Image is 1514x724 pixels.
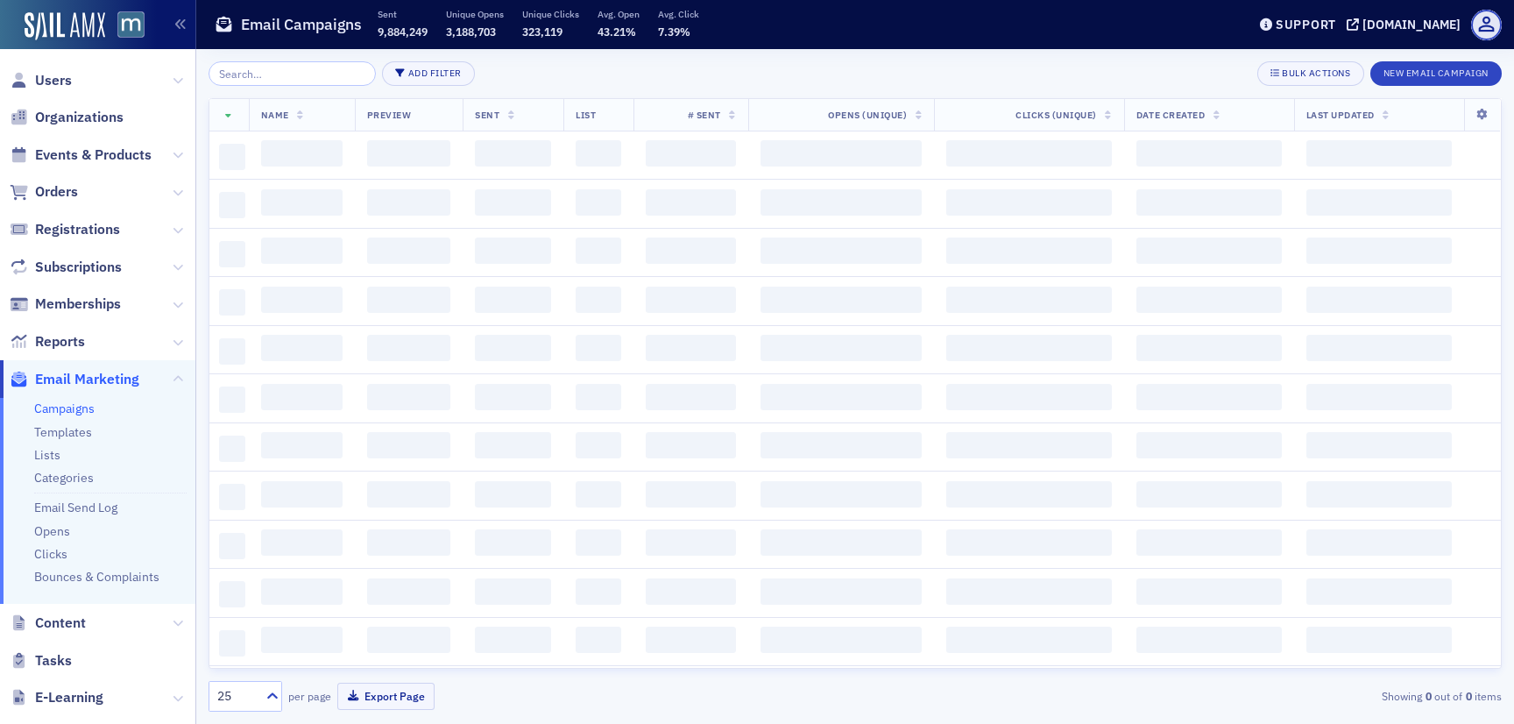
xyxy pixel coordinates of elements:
[1276,17,1336,32] div: Support
[646,287,736,313] span: ‌
[598,8,640,20] p: Avg. Open
[946,384,1111,410] span: ‌
[475,109,499,121] span: Sent
[367,189,450,216] span: ‌
[35,146,152,165] span: Events & Products
[761,335,923,361] span: ‌
[261,432,343,458] span: ‌
[378,25,428,39] span: 9,884,249
[646,140,736,167] span: ‌
[475,140,551,167] span: ‌
[367,384,450,410] span: ‌
[475,287,551,313] span: ‌
[34,523,70,539] a: Opens
[219,533,246,559] span: ‌
[1015,109,1097,121] span: Clicks (Unique)
[576,529,621,556] span: ‌
[378,8,428,20] p: Sent
[367,109,412,121] span: Preview
[261,140,343,167] span: ‌
[475,189,551,216] span: ‌
[646,189,736,216] span: ‌
[34,500,117,515] a: Email Send Log
[288,688,331,704] label: per page
[35,332,85,351] span: Reports
[117,11,145,39] img: SailAMX
[475,529,551,556] span: ‌
[382,61,475,86] button: Add Filter
[1136,481,1282,508] span: ‌
[946,481,1111,508] span: ‌
[34,401,95,416] a: Campaigns
[241,14,362,35] h1: Email Campaigns
[35,220,120,239] span: Registrations
[34,470,94,486] a: Categories
[646,627,736,653] span: ‌
[35,108,124,127] span: Organizations
[1257,61,1363,86] button: Bulk Actions
[1136,335,1282,361] span: ‌
[446,25,496,39] span: 3,188,703
[219,289,246,316] span: ‌
[576,627,621,653] span: ‌
[35,295,121,314] span: Memberships
[576,578,621,605] span: ‌
[1347,18,1467,31] button: [DOMAIN_NAME]
[576,384,621,410] span: ‌
[646,578,736,605] span: ‌
[367,287,450,313] span: ‌
[576,481,621,508] span: ‌
[1306,335,1452,361] span: ‌
[10,688,103,707] a: E-Learning
[25,12,105,40] a: SailAMX
[761,432,923,458] span: ‌
[367,481,450,508] span: ‌
[209,61,376,86] input: Search…
[475,335,551,361] span: ‌
[598,25,636,39] span: 43.21%
[1306,578,1452,605] span: ‌
[1306,140,1452,167] span: ‌
[10,182,78,202] a: Orders
[1370,61,1502,86] button: New Email Campaign
[946,189,1111,216] span: ‌
[761,481,923,508] span: ‌
[761,578,923,605] span: ‌
[35,370,139,389] span: Email Marketing
[337,683,435,710] button: Export Page
[1362,17,1461,32] div: [DOMAIN_NAME]
[261,384,343,410] span: ‌
[1083,688,1502,704] div: Showing out of items
[475,627,551,653] span: ‌
[761,287,923,313] span: ‌
[367,335,450,361] span: ‌
[367,578,450,605] span: ‌
[761,384,923,410] span: ‌
[34,447,60,463] a: Lists
[219,192,246,218] span: ‌
[761,189,923,216] span: ‌
[10,295,121,314] a: Memberships
[261,335,343,361] span: ‌
[658,8,699,20] p: Avg. Click
[261,529,343,556] span: ‌
[576,140,621,167] span: ‌
[1136,384,1282,410] span: ‌
[1136,287,1282,313] span: ‌
[761,238,923,264] span: ‌
[261,287,343,313] span: ‌
[35,651,72,671] span: Tasks
[475,238,551,264] span: ‌
[446,8,504,20] p: Unique Opens
[1306,481,1452,508] span: ‌
[1306,529,1452,556] span: ‌
[1422,688,1434,704] strong: 0
[475,384,551,410] span: ‌
[576,238,621,264] span: ‌
[10,614,86,633] a: Content
[646,481,736,508] span: ‌
[475,481,551,508] span: ‌
[946,627,1111,653] span: ‌
[105,11,145,41] a: View Homepage
[261,481,343,508] span: ‌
